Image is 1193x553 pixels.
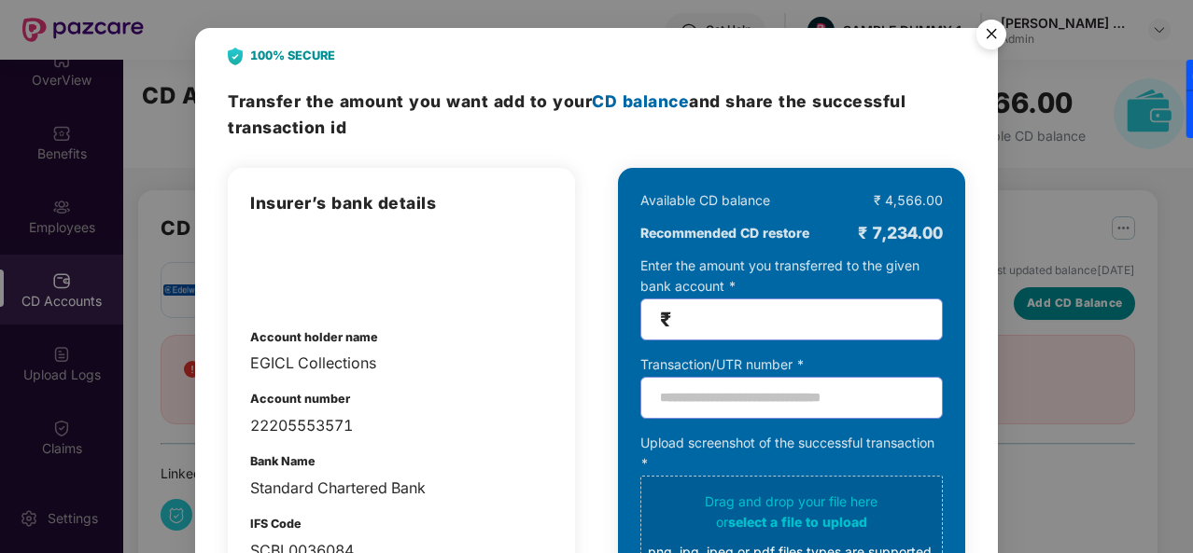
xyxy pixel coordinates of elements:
div: EGICL Collections [250,352,553,375]
div: Available CD balance [640,190,770,211]
div: ₹ 7,234.00 [858,220,943,246]
h3: Insurer’s bank details [250,190,553,216]
span: ₹ [660,309,671,330]
div: 22205553571 [250,414,553,437]
div: ₹ 4,566.00 [874,190,943,211]
b: Bank Name [250,454,316,468]
h3: Transfer the amount and share the successful transaction id [228,89,965,140]
span: CD balance [592,91,689,111]
div: Enter the amount you transferred to the given bank account * [640,256,943,340]
button: Close [965,10,1016,61]
img: svg+xml;base64,PHN2ZyB4bWxucz0iaHR0cDovL3d3dy53My5vcmcvMjAwMC9zdmciIHdpZHRoPSIyNCIgaGVpZ2h0PSIyOC... [228,48,243,65]
b: IFS Code [250,517,302,531]
img: svg+xml;base64,PHN2ZyB4bWxucz0iaHR0cDovL3d3dy53My5vcmcvMjAwMC9zdmciIHdpZHRoPSI1NiIgaGVpZ2h0PSI1Ni... [965,11,1018,63]
div: Transaction/UTR number * [640,354,943,375]
span: you want add to your [409,91,689,111]
div: Standard Chartered Bank [250,477,553,500]
img: claimAnalysis [250,235,347,300]
b: Account number [250,392,350,406]
b: Recommended CD restore [640,223,809,243]
div: or [648,512,935,532]
b: Account holder name [250,330,378,344]
b: 100% SECURE [250,47,335,65]
span: select a file to upload [728,514,867,530]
